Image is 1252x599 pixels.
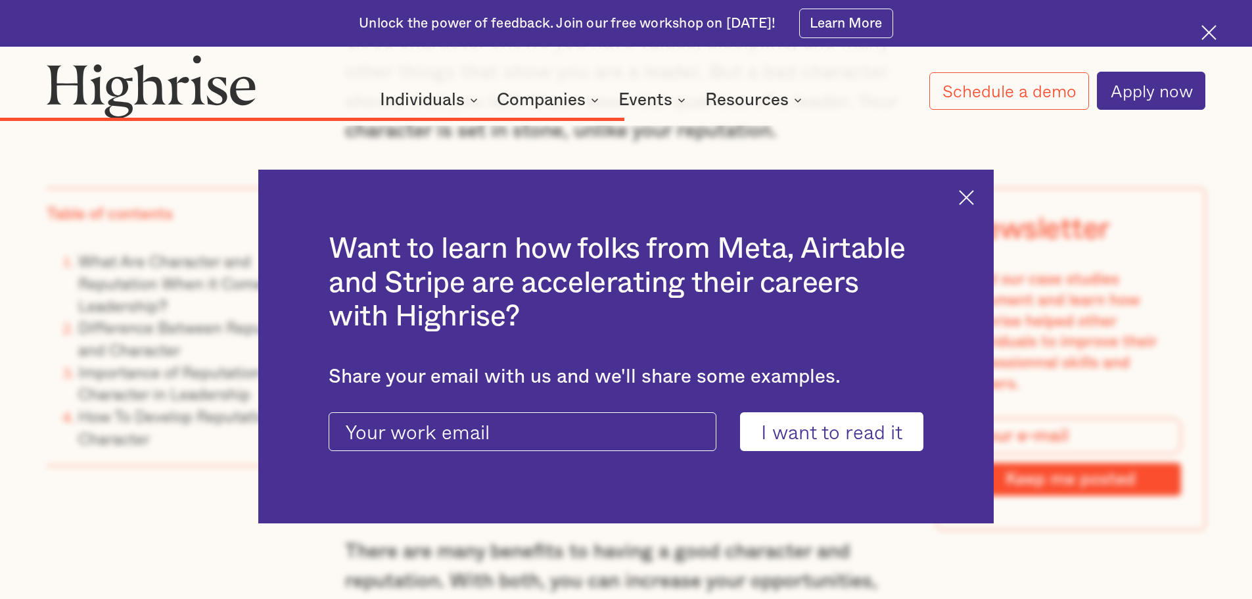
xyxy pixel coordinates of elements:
div: Share your email with us and we'll share some examples. [329,366,923,389]
div: Events [618,92,689,108]
img: Cross icon [1201,25,1217,40]
div: Resources [705,92,789,108]
div: Companies [497,92,603,108]
form: current-ascender-blog-article-modal-form [329,412,923,452]
input: Your work email [329,412,716,452]
input: I want to read it [740,412,923,452]
a: Schedule a demo [929,72,1090,110]
a: Apply now [1097,72,1205,110]
div: Individuals [380,92,482,108]
div: Unlock the power of feedback. Join our free workshop on [DATE]! [359,14,776,33]
img: Cross icon [959,190,974,205]
div: Companies [497,92,586,108]
h2: Want to learn how folks from Meta, Airtable and Stripe are accelerating their careers with Highrise? [329,232,923,334]
a: Learn More [799,9,893,38]
div: Events [618,92,672,108]
div: Resources [705,92,806,108]
div: Individuals [380,92,465,108]
img: Highrise logo [47,55,256,118]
